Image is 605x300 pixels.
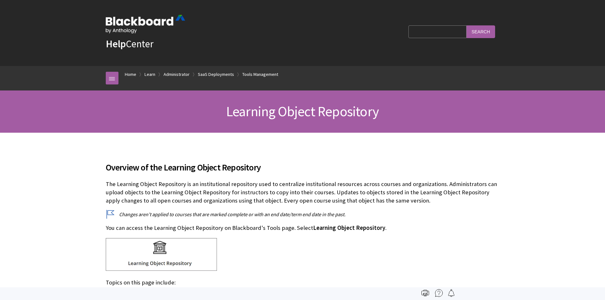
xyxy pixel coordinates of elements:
[164,70,190,78] a: Administrator
[226,103,379,120] span: Learning Object Repository
[106,180,500,205] p: The Learning Object Repository is an institutional repository used to centralize institutional re...
[313,224,385,231] span: Learning Object Repository
[421,289,429,297] img: Print
[467,25,495,38] input: Search
[106,238,217,271] img: The Learning Object Repository button
[106,37,126,50] strong: Help
[435,289,443,297] img: More help
[106,37,153,50] a: HelpCenter
[106,224,500,232] p: You can access the Learning Object Repository on Blackboard's Tools page. Select .
[198,70,234,78] a: SaaS Deployments
[106,211,500,218] p: Changes aren’t applied to courses that are marked complete or with an end date/term end date in t...
[242,70,278,78] a: Tools Management
[145,70,155,78] a: Learn
[106,153,500,174] h2: Overview of the Learning Object Repository
[106,278,500,287] p: Topics on this page include:
[125,70,136,78] a: Home
[447,289,455,297] img: Follow this page
[106,15,185,33] img: Blackboard by Anthology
